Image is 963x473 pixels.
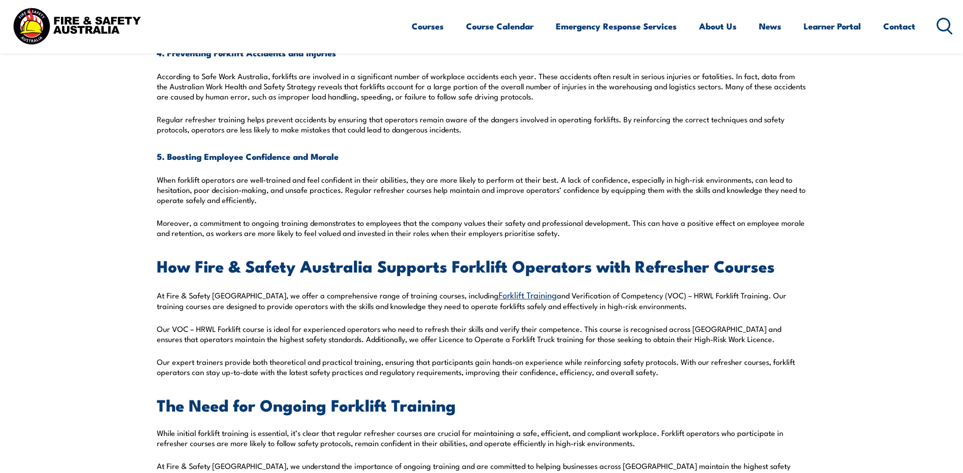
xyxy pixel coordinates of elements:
[699,13,737,40] a: About Us
[157,289,807,311] p: At Fire & Safety [GEOGRAPHIC_DATA], we offer a comprehensive range of training courses, including...
[157,71,807,102] p: According to Safe Work Australia, forklifts are involved in a significant number of workplace acc...
[804,13,861,40] a: Learner Portal
[157,114,807,134] p: Regular refresher training helps prevent accidents by ensuring that operators remain aware of the...
[157,150,339,163] strong: 5. Boosting Employee Confidence and Morale
[157,175,807,205] p: When forklift operators are well-trained and feel confident in their abilities, they are more lik...
[157,428,807,448] p: While initial forklift training is essential, it’s clear that regular refresher courses are cruci...
[157,357,807,377] p: Our expert trainers provide both theoretical and practical training, ensuring that participants g...
[157,324,807,344] p: Our VOC – HRWL Forklift course is ideal for experienced operators who need to refresh their skill...
[759,13,781,40] a: News
[157,253,775,278] strong: How Fire & Safety Australia Supports Forklift Operators with Refresher Courses
[466,13,534,40] a: Course Calendar
[412,13,444,40] a: Courses
[883,13,915,40] a: Contact
[157,218,807,238] p: Moreover, a commitment to ongoing training demonstrates to employees that the company values thei...
[499,288,557,300] a: Forklift Training
[157,392,456,417] strong: The Need for Ongoing Forklift Training
[556,13,677,40] a: Emergency Response Services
